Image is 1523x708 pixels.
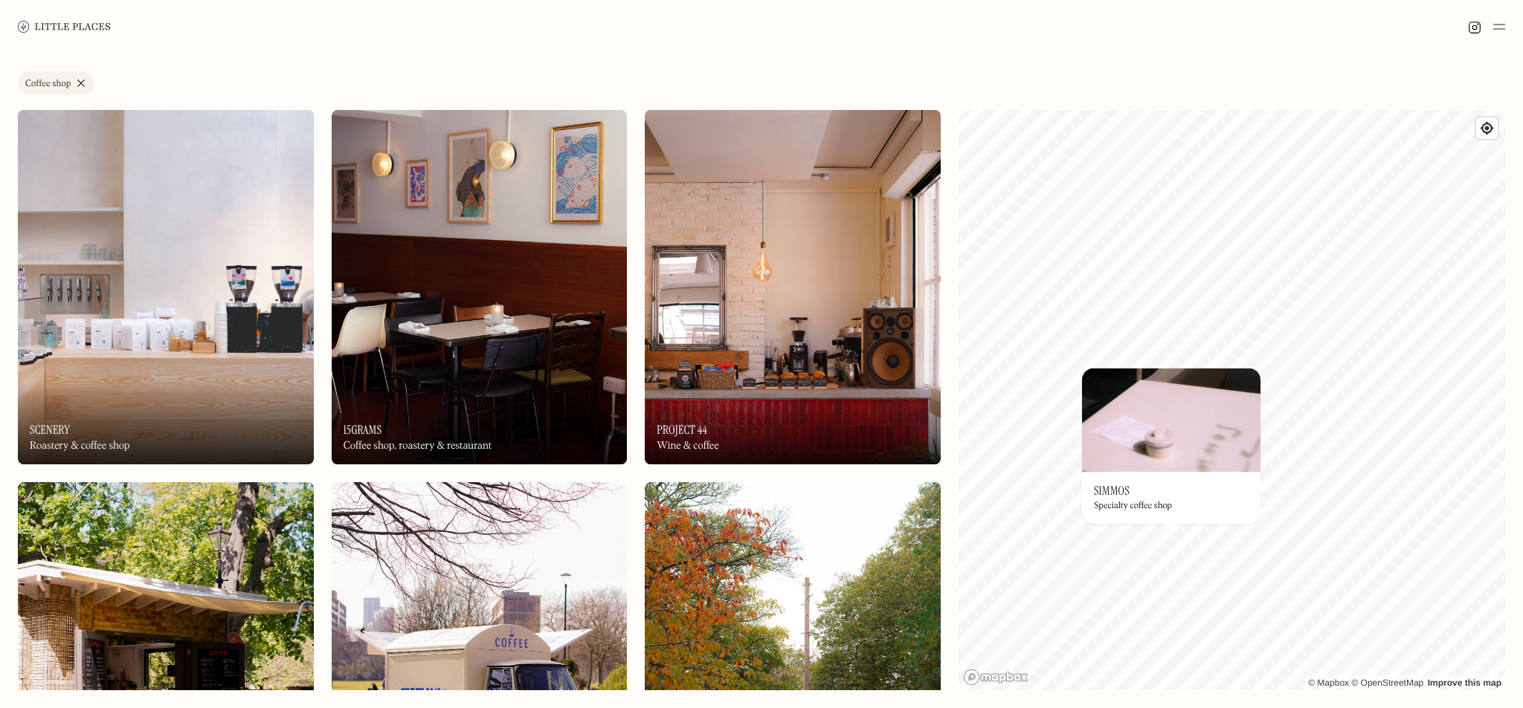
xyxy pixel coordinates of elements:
[344,440,492,452] div: Coffee shop, roastery & restaurant
[18,110,314,464] img: Scenery
[1308,678,1349,688] a: Mapbox
[1094,501,1172,512] div: Specialty coffee shop
[657,440,718,452] div: Wine & coffee
[1082,368,1260,524] a: SimmosSimmosSimmosSpecialty coffee shop
[344,423,381,437] h3: 15grams
[1094,484,1130,498] h3: Simmos
[18,110,314,464] a: SceneryScenerySceneryRoastery & coffee shop
[25,79,71,88] div: Coffee shop
[645,110,941,464] a: Project 44Project 44Project 44Wine & coffee
[645,110,941,464] img: Project 44
[332,110,628,464] img: 15grams
[1351,678,1423,688] a: OpenStreetMap
[1476,117,1498,139] button: Find my location
[657,423,707,437] h3: Project 44
[959,110,1505,690] canvas: Map
[1428,678,1501,688] a: Improve this map
[18,71,94,95] a: Coffee shop
[30,440,129,452] div: Roastery & coffee shop
[30,423,70,437] h3: Scenery
[332,110,628,464] a: 15grams15grams15gramsCoffee shop, roastery & restaurant
[963,669,1028,686] a: Mapbox homepage
[1082,368,1260,472] img: Simmos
